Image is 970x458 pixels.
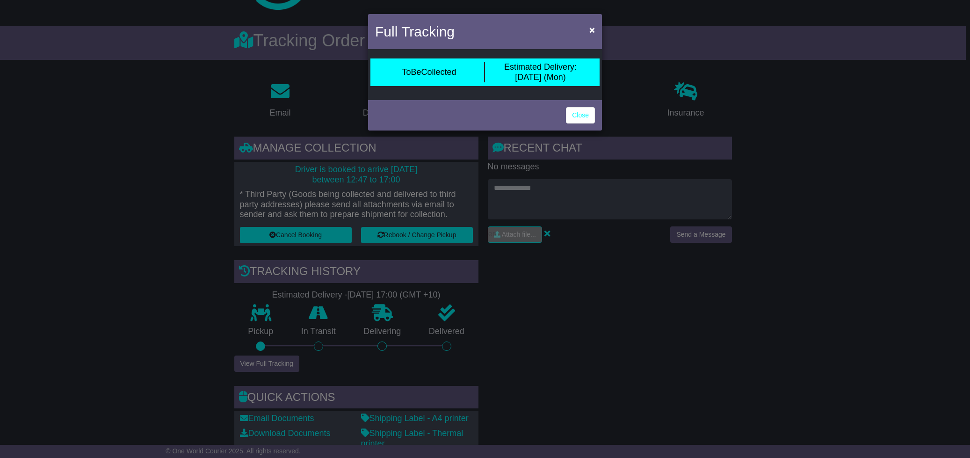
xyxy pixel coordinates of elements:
[402,67,456,78] div: ToBeCollected
[589,24,595,35] span: ×
[504,62,577,82] div: [DATE] (Mon)
[375,21,455,42] h4: Full Tracking
[566,107,595,124] a: Close
[504,62,577,72] span: Estimated Delivery:
[585,20,600,39] button: Close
